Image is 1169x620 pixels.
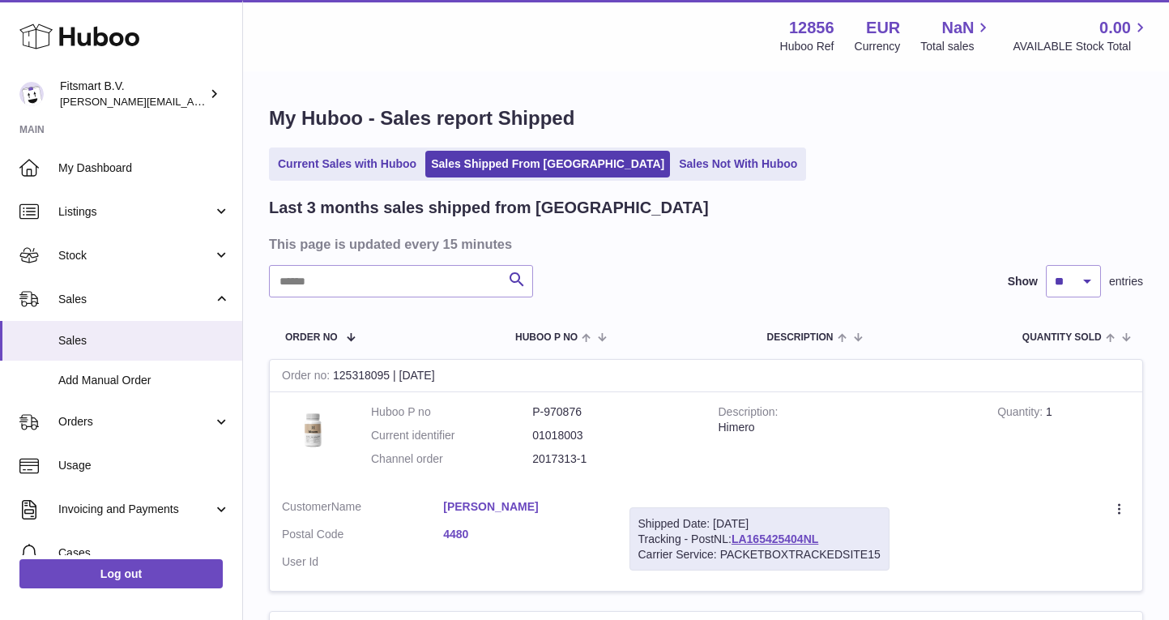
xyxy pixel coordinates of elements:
dt: Postal Code [282,527,443,546]
dd: 2017313-1 [532,451,693,467]
strong: EUR [866,17,900,39]
span: AVAILABLE Stock Total [1013,39,1150,54]
span: Quantity Sold [1022,332,1102,343]
dt: Huboo P no [371,404,532,420]
div: Fitsmart B.V. [60,79,206,109]
img: 128561711358723.png [282,404,347,452]
div: 125318095 | [DATE] [270,360,1142,392]
a: NaN Total sales [920,17,992,54]
h2: Last 3 months sales shipped from [GEOGRAPHIC_DATA] [269,197,709,219]
dt: Current identifier [371,428,532,443]
a: Sales Shipped From [GEOGRAPHIC_DATA] [425,151,670,177]
div: Himero [719,420,974,435]
span: Invoicing and Payments [58,502,213,517]
dt: Channel order [371,451,532,467]
div: Currency [855,39,901,54]
strong: 12856 [789,17,834,39]
a: 4480 [443,527,604,542]
span: Huboo P no [515,332,578,343]
div: Carrier Service: PACKETBOXTRACKEDSITE15 [638,547,881,562]
span: 0.00 [1099,17,1131,39]
h1: My Huboo - Sales report Shipped [269,105,1143,131]
strong: Order no [282,369,333,386]
span: Total sales [920,39,992,54]
span: Sales [58,292,213,307]
strong: Description [719,405,779,422]
span: My Dashboard [58,160,230,176]
h3: This page is updated every 15 minutes [269,235,1139,253]
a: LA165425404NL [732,532,818,545]
span: Listings [58,204,213,220]
label: Show [1008,274,1038,289]
span: Usage [58,458,230,473]
span: [PERSON_NAME][EMAIL_ADDRESS][DOMAIN_NAME] [60,95,325,108]
span: Orders [58,414,213,430]
dd: 01018003 [532,428,693,443]
span: Order No [285,332,338,343]
span: Sales [58,333,230,348]
strong: Quantity [997,405,1046,422]
span: NaN [941,17,974,39]
dt: Name [282,499,443,519]
td: 1 [985,392,1142,487]
a: Sales Not With Huboo [673,151,803,177]
span: Description [766,332,833,343]
dd: P-970876 [532,404,693,420]
span: Cases [58,545,230,561]
a: 0.00 AVAILABLE Stock Total [1013,17,1150,54]
dt: User Id [282,554,443,570]
span: entries [1109,274,1143,289]
div: Shipped Date: [DATE] [638,516,881,532]
span: Customer [282,500,331,513]
span: Stock [58,248,213,263]
div: Tracking - PostNL: [629,507,890,571]
div: Huboo Ref [780,39,834,54]
a: Log out [19,559,223,588]
span: Add Manual Order [58,373,230,388]
a: [PERSON_NAME] [443,499,604,515]
img: jonathan@leaderoo.com [19,82,44,106]
a: Current Sales with Huboo [272,151,422,177]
